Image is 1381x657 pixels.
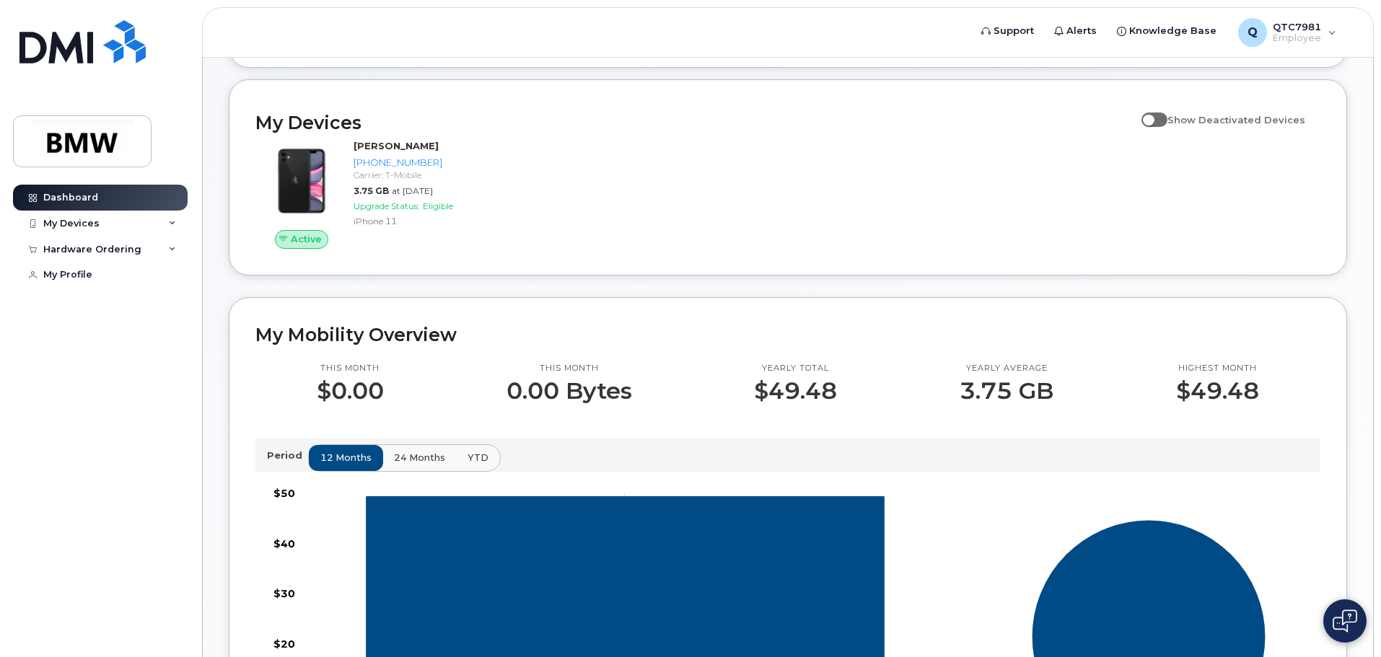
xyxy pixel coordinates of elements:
div: QTC7981 [1228,18,1346,47]
span: Support [994,24,1034,38]
p: 0.00 Bytes [507,378,632,404]
tspan: $30 [273,587,295,600]
p: $49.48 [1176,378,1259,404]
span: Employee [1273,32,1321,44]
p: $49.48 [754,378,837,404]
img: iPhone_11.jpg [267,146,336,216]
span: Q [1248,24,1258,41]
input: Show Deactivated Devices [1141,106,1153,118]
strong: [PERSON_NAME] [354,140,439,151]
span: at [DATE] [392,185,433,196]
h2: My Devices [255,112,1134,133]
p: Highest month [1176,363,1259,374]
span: Eligible [423,200,453,211]
a: Support [971,17,1044,45]
h2: My Mobility Overview [255,324,1320,345]
span: Knowledge Base [1129,24,1216,38]
a: Knowledge Base [1107,17,1227,45]
span: YTD [468,451,488,464]
div: iPhone 11 [354,215,503,227]
span: 3.75 GB [354,185,389,196]
tspan: $40 [273,537,295,550]
tspan: $20 [273,638,295,651]
span: QTC7981 [1273,21,1321,32]
p: This month [317,363,384,374]
tspan: $50 [273,487,295,500]
p: Yearly average [960,363,1053,374]
a: Alerts [1044,17,1107,45]
a: Active[PERSON_NAME][PHONE_NUMBER]Carrier: T-Mobile3.75 GBat [DATE]Upgrade Status:EligibleiPhone 11 [255,139,509,249]
span: 24 months [394,451,445,464]
div: [PHONE_NUMBER] [354,156,503,169]
span: Upgrade Status: [354,200,420,211]
p: Yearly total [754,363,837,374]
div: Carrier: T-Mobile [354,169,503,181]
p: 3.75 GB [960,378,1053,404]
span: Active [291,232,322,246]
p: $0.00 [317,378,384,404]
p: Period [267,449,308,462]
span: Alerts [1066,24,1097,38]
img: Open chat [1333,609,1357,632]
span: Show Deactivated Devices [1167,114,1305,125]
p: This month [507,363,632,374]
